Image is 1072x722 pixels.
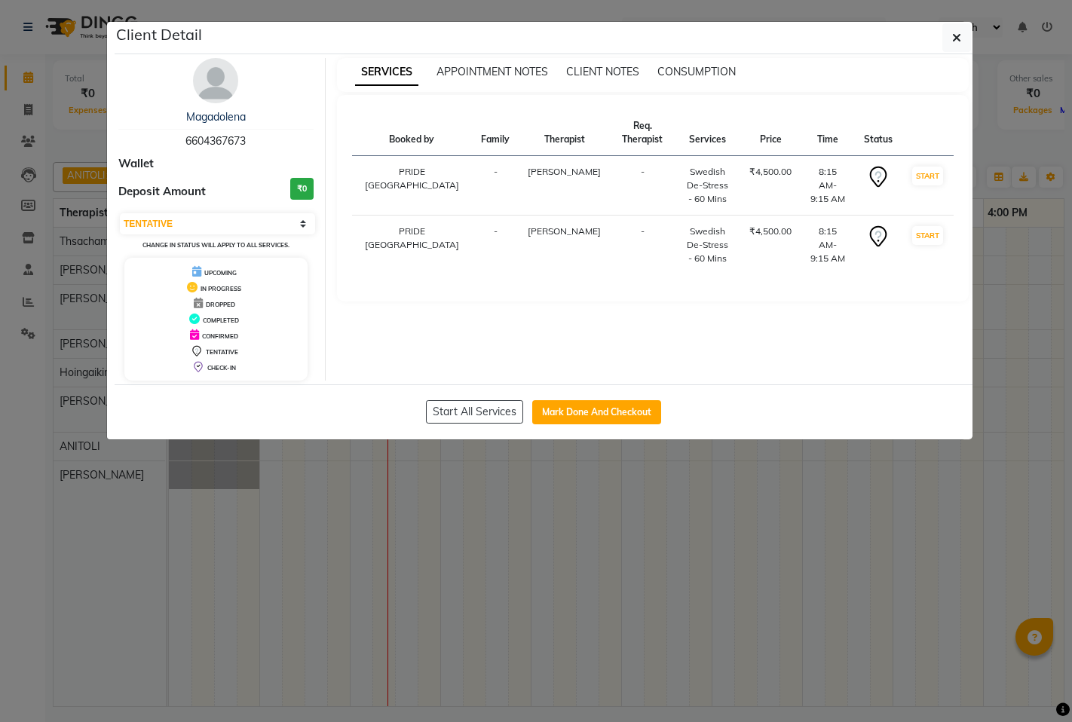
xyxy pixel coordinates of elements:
th: Booked by [352,110,473,156]
span: 6604367673 [185,134,246,148]
span: APPOINTMENT NOTES [436,65,548,78]
th: Status [855,110,902,156]
th: Price [740,110,801,156]
th: Therapist [519,110,610,156]
th: Time [801,110,855,156]
td: - [472,216,519,275]
img: avatar [193,58,238,103]
span: Wallet [118,155,154,173]
button: Mark Done And Checkout [532,400,661,424]
span: CLIENT NOTES [566,65,639,78]
td: - [472,156,519,216]
div: ₹4,500.00 [749,165,792,179]
span: UPCOMING [204,269,237,277]
button: Start All Services [426,400,523,424]
td: PRIDE [GEOGRAPHIC_DATA] [352,216,473,275]
td: PRIDE [GEOGRAPHIC_DATA] [352,156,473,216]
div: Swedish De-Stress - 60 Mins [685,165,732,206]
span: TENTATIVE [206,348,238,356]
span: [PERSON_NAME] [528,225,601,237]
td: - [610,216,675,275]
td: - [610,156,675,216]
td: 8:15 AM-9:15 AM [801,156,855,216]
th: Req. Therapist [610,110,675,156]
span: COMPLETED [203,317,239,324]
button: START [912,226,943,245]
iframe: chat widget [1009,662,1057,707]
small: Change in status will apply to all services. [142,241,289,249]
a: Magadolena [186,110,246,124]
span: CHECK-IN [207,364,236,372]
span: IN PROGRESS [201,285,241,292]
span: [PERSON_NAME] [528,166,601,177]
th: Services [675,110,741,156]
span: Deposit Amount [118,183,206,200]
td: 8:15 AM-9:15 AM [801,216,855,275]
h5: Client Detail [116,23,202,46]
span: CONSUMPTION [657,65,736,78]
th: Family [472,110,519,156]
div: ₹4,500.00 [749,225,792,238]
div: Swedish De-Stress - 60 Mins [685,225,732,265]
span: SERVICES [355,59,418,86]
button: START [912,167,943,185]
span: DROPPED [206,301,235,308]
h3: ₹0 [290,178,314,200]
span: CONFIRMED [202,332,238,340]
